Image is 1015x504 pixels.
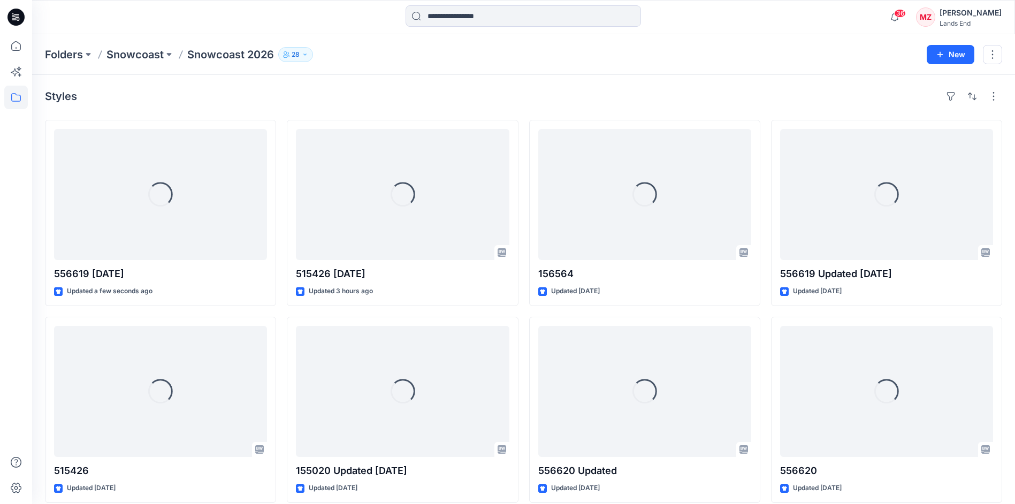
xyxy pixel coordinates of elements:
[940,19,1002,27] div: Lands End
[187,47,274,62] p: Snowcoast 2026
[940,6,1002,19] div: [PERSON_NAME]
[551,483,600,494] p: Updated [DATE]
[67,483,116,494] p: Updated [DATE]
[309,483,357,494] p: Updated [DATE]
[538,266,751,281] p: 156564
[54,463,267,478] p: 515426
[67,286,152,297] p: Updated a few seconds ago
[551,286,600,297] p: Updated [DATE]
[278,47,313,62] button: 28
[292,49,300,60] p: 28
[780,463,993,478] p: 556620
[927,45,974,64] button: New
[793,483,842,494] p: Updated [DATE]
[45,90,77,103] h4: Styles
[538,463,751,478] p: 556620 Updated
[106,47,164,62] a: Snowcoast
[916,7,935,27] div: MZ
[296,463,509,478] p: 155020 Updated [DATE]
[793,286,842,297] p: Updated [DATE]
[780,266,993,281] p: 556619 Updated [DATE]
[309,286,373,297] p: Updated 3 hours ago
[296,266,509,281] p: 515426 [DATE]
[45,47,83,62] a: Folders
[54,266,267,281] p: 556619 [DATE]
[894,9,906,18] span: 36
